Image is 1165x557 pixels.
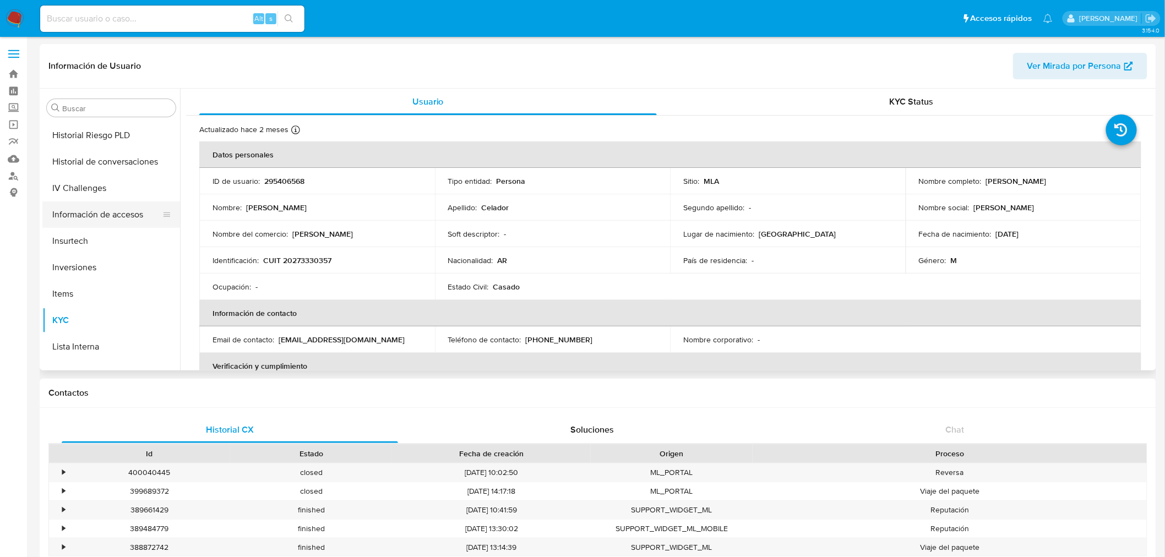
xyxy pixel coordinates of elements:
[42,149,180,175] button: Historial de conversaciones
[526,335,593,345] p: [PHONE_NUMBER]
[199,141,1141,168] th: Datos personales
[42,201,171,228] button: Información de accesos
[571,423,614,436] span: Soluciones
[255,282,258,292] p: -
[213,176,260,186] p: ID de usuario :
[753,538,1147,556] div: Viaje del paquete
[591,538,753,556] div: SUPPORT_WIDGET_ML
[68,501,230,519] div: 389661429
[277,11,300,26] button: search-icon
[996,229,1019,239] p: [DATE]
[683,335,753,345] p: Nombre corporativo :
[448,176,492,186] p: Tipo entidad :
[400,448,583,459] div: Fecha de creación
[68,463,230,482] div: 400040445
[683,229,754,239] p: Lugar de nacimiento :
[42,175,180,201] button: IV Challenges
[974,203,1035,212] p: [PERSON_NAME]
[591,520,753,538] div: SUPPORT_WIDGET_ML_MOBILE
[448,282,489,292] p: Estado Civil :
[42,228,180,254] button: Insurtech
[448,229,500,239] p: Soft descriptor :
[759,229,836,239] p: [GEOGRAPHIC_DATA]
[1013,53,1147,79] button: Ver Mirada por Persona
[264,176,304,186] p: 295406568
[598,448,745,459] div: Origen
[493,282,520,292] p: Casado
[230,482,392,500] div: closed
[497,176,526,186] p: Persona
[42,334,180,360] button: Lista Interna
[482,203,509,212] p: Celador
[753,520,1147,538] div: Reputación
[42,254,180,281] button: Inversiones
[951,255,957,265] p: M
[591,463,753,482] div: ML_PORTAL
[279,335,405,345] p: [EMAIL_ADDRESS][DOMAIN_NAME]
[683,255,747,265] p: País de residencia :
[749,203,751,212] p: -
[591,501,753,519] div: SUPPORT_WIDGET_ML
[890,95,934,108] span: KYC Status
[51,103,60,112] button: Buscar
[42,307,180,334] button: KYC
[591,482,753,500] div: ML_PORTAL
[213,229,288,239] p: Nombre del comercio :
[392,482,591,500] div: [DATE] 14:17:18
[392,463,591,482] div: [DATE] 10:02:50
[704,176,719,186] p: MLA
[448,203,477,212] p: Apellido :
[919,203,970,212] p: Nombre social :
[68,538,230,556] div: 388872742
[230,538,392,556] div: finished
[206,423,254,436] span: Historial CX
[68,482,230,500] div: 399689372
[76,448,222,459] div: Id
[199,300,1141,326] th: Información de contacto
[263,255,331,265] p: CUIT 20273330357
[971,13,1032,24] span: Accesos rápidos
[62,505,65,515] div: •
[199,353,1141,379] th: Verificación y cumplimiento
[246,203,307,212] p: [PERSON_NAME]
[62,523,65,534] div: •
[48,387,1147,398] h1: Contactos
[392,538,591,556] div: [DATE] 13:14:39
[42,281,180,307] button: Items
[42,360,180,386] button: Listas Externas
[1145,13,1157,24] a: Salir
[753,482,1147,500] div: Viaje del paquete
[230,520,392,538] div: finished
[752,255,754,265] p: -
[392,520,591,538] div: [DATE] 13:30:02
[62,103,171,113] input: Buscar
[753,463,1147,482] div: Reversa
[48,61,141,72] h1: Información de Usuario
[448,255,493,265] p: Nacionalidad :
[213,335,274,345] p: Email de contacto :
[254,13,263,24] span: Alt
[1079,13,1141,24] p: belen.palamara@mercadolibre.com
[62,542,65,553] div: •
[448,335,521,345] p: Teléfono de contacto :
[1027,53,1122,79] span: Ver Mirada por Persona
[946,423,965,436] span: Chat
[758,335,760,345] p: -
[213,255,259,265] p: Identificación :
[213,203,242,212] p: Nombre :
[230,463,392,482] div: closed
[498,255,508,265] p: AR
[213,282,251,292] p: Ocupación :
[753,501,1147,519] div: Reputación
[986,176,1047,186] p: [PERSON_NAME]
[683,176,699,186] p: Sitio :
[919,176,982,186] p: Nombre completo :
[68,520,230,538] div: 389484779
[392,501,591,519] div: [DATE] 10:41:59
[1043,14,1053,23] a: Notificaciones
[292,229,353,239] p: [PERSON_NAME]
[683,203,744,212] p: Segundo apellido :
[919,229,992,239] p: Fecha de nacimiento :
[238,448,384,459] div: Estado
[199,124,288,135] p: Actualizado hace 2 meses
